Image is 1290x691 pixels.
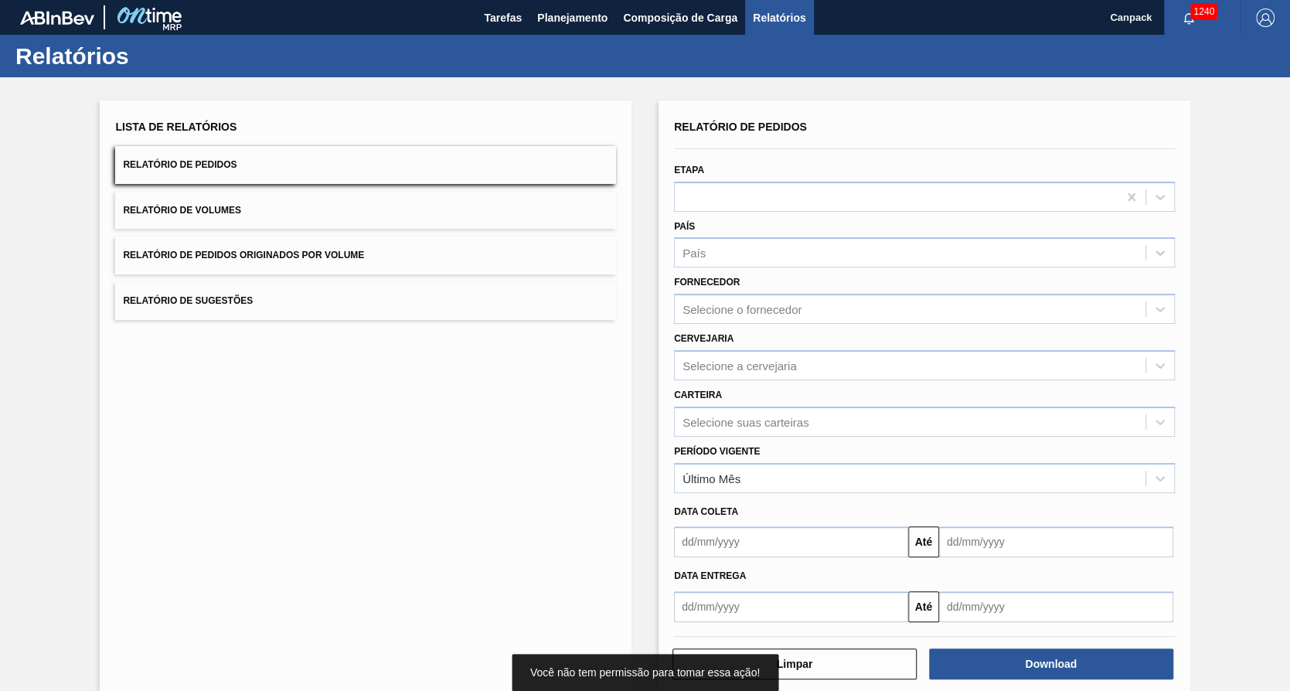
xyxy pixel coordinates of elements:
[939,591,1173,622] input: dd/mm/yyyy
[674,446,760,457] label: Período Vigente
[682,359,797,372] div: Selecione a cervejaria
[674,121,807,133] span: Relatório de Pedidos
[674,591,908,622] input: dd/mm/yyyy
[1190,3,1217,20] span: 1240
[674,390,722,400] label: Carteira
[682,415,808,428] div: Selecione suas carteiras
[674,277,740,288] label: Fornecedor
[484,9,522,27] span: Tarefas
[682,471,740,485] div: Último Mês
[123,250,364,260] span: Relatório de Pedidos Originados por Volume
[537,9,608,27] span: Planejamento
[753,9,805,27] span: Relatórios
[15,47,290,65] h1: Relatórios
[123,159,237,170] span: Relatório de Pedidos
[682,303,802,316] div: Selecione o fornecedor
[123,205,240,216] span: Relatório de Volumes
[123,295,253,306] span: Relatório de Sugestões
[1256,9,1275,27] img: Logout
[115,282,616,320] button: Relatório de Sugestões
[115,146,616,184] button: Relatório de Pedidos
[530,666,760,679] span: Você não tem permissão para tomar essa ação!
[674,506,738,517] span: Data coleta
[908,591,939,622] button: Até
[623,9,737,27] span: Composição de Carga
[674,526,908,557] input: dd/mm/yyyy
[672,648,917,679] button: Limpar
[115,121,237,133] span: Lista de Relatórios
[115,192,616,230] button: Relatório de Volumes
[1164,7,1213,29] button: Notificações
[20,11,94,25] img: TNhmsLtSVTkK8tSr43FrP2fwEKptu5GPRR3wAAAABJRU5ErkJggg==
[115,237,616,274] button: Relatório de Pedidos Originados por Volume
[939,526,1173,557] input: dd/mm/yyyy
[674,221,695,232] label: País
[908,526,939,557] button: Até
[674,333,733,344] label: Cervejaria
[674,570,746,581] span: Data entrega
[674,165,704,175] label: Etapa
[929,648,1173,679] button: Download
[682,247,706,260] div: País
